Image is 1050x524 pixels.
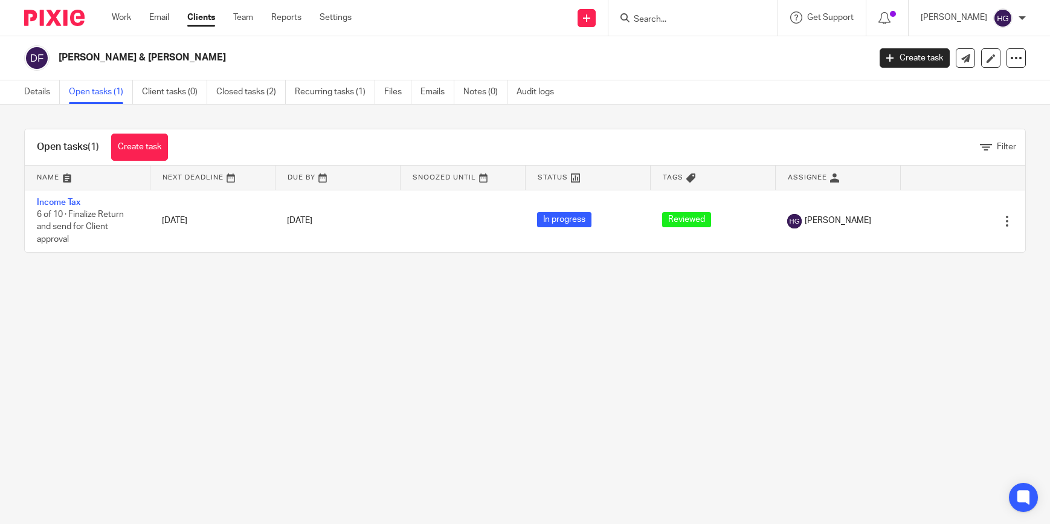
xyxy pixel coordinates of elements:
[142,80,207,104] a: Client tasks (0)
[111,134,168,161] a: Create task
[420,80,454,104] a: Emails
[807,13,854,22] span: Get Support
[150,190,275,252] td: [DATE]
[112,11,131,24] a: Work
[216,80,286,104] a: Closed tasks (2)
[662,212,711,227] span: Reviewed
[69,80,133,104] a: Open tasks (1)
[37,198,80,207] a: Income Tax
[320,11,352,24] a: Settings
[271,11,301,24] a: Reports
[633,15,741,25] input: Search
[24,10,85,26] img: Pixie
[787,214,802,228] img: svg%3E
[24,80,60,104] a: Details
[59,51,701,64] h2: [PERSON_NAME] & [PERSON_NAME]
[187,11,215,24] a: Clients
[149,11,169,24] a: Email
[921,11,987,24] p: [PERSON_NAME]
[805,215,871,227] span: [PERSON_NAME]
[663,174,683,181] span: Tags
[463,80,507,104] a: Notes (0)
[538,174,568,181] span: Status
[413,174,476,181] span: Snoozed Until
[537,212,591,227] span: In progress
[997,143,1016,151] span: Filter
[384,80,411,104] a: Files
[233,11,253,24] a: Team
[295,80,375,104] a: Recurring tasks (1)
[880,48,950,68] a: Create task
[37,210,124,244] span: 6 of 10 · Finalize Return and send for Client approval
[517,80,563,104] a: Audit logs
[287,216,312,225] span: [DATE]
[37,141,99,154] h1: Open tasks
[88,142,99,152] span: (1)
[24,45,50,71] img: svg%3E
[993,8,1013,28] img: svg%3E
